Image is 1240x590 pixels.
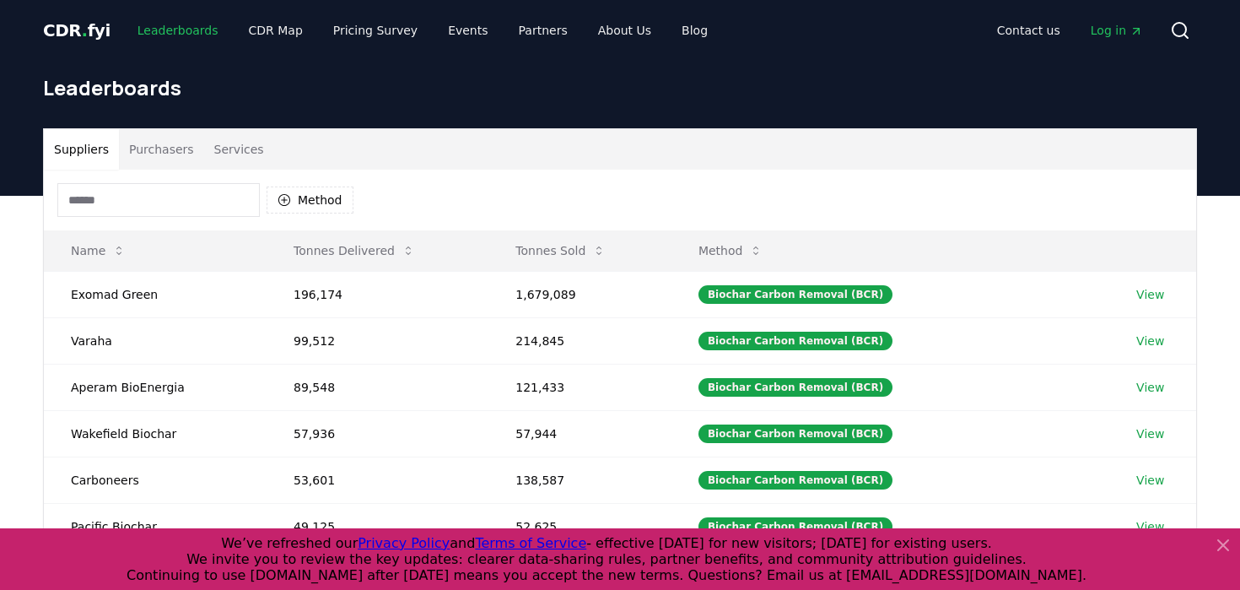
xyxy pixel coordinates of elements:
button: Method [267,187,353,214]
a: CDR Map [235,15,316,46]
button: Tonnes Delivered [280,234,429,268]
div: Biochar Carbon Removal (BCR) [698,378,892,397]
a: About Us [585,15,665,46]
div: Biochar Carbon Removal (BCR) [698,425,892,443]
td: 57,936 [267,410,488,457]
td: 52,625 [488,503,671,549]
a: View [1136,286,1164,303]
td: 138,587 [488,457,671,503]
span: Log in [1091,22,1143,39]
a: CDR.fyi [43,19,111,42]
a: Events [434,15,501,46]
td: Carboneers [44,457,267,503]
nav: Main [984,15,1156,46]
div: Biochar Carbon Removal (BCR) [698,471,892,490]
button: Services [204,129,274,170]
button: Purchasers [119,129,204,170]
button: Tonnes Sold [502,234,619,268]
a: Pricing Survey [320,15,431,46]
button: Suppliers [44,129,119,170]
button: Name [57,234,139,268]
td: 196,174 [267,271,488,317]
td: 214,845 [488,317,671,364]
td: 1,679,089 [488,271,671,317]
a: View [1136,379,1164,396]
div: Biochar Carbon Removal (BCR) [698,332,892,350]
td: Varaha [44,317,267,364]
nav: Main [124,15,721,46]
td: Exomad Green [44,271,267,317]
a: Blog [668,15,721,46]
a: Contact us [984,15,1074,46]
td: Pacific Biochar [44,503,267,549]
td: Wakefield Biochar [44,410,267,457]
a: Leaderboards [124,15,232,46]
td: 49,125 [267,503,488,549]
a: View [1136,425,1164,442]
td: 53,601 [267,457,488,503]
td: 57,944 [488,410,671,457]
a: View [1136,333,1164,349]
a: Partners [505,15,581,46]
a: View [1136,472,1164,489]
span: . [82,20,88,41]
button: Method [685,234,777,268]
span: CDR fyi [43,20,111,41]
div: Biochar Carbon Removal (BCR) [698,285,892,304]
td: Aperam BioEnergia [44,364,267,410]
h1: Leaderboards [43,74,1197,101]
div: Biochar Carbon Removal (BCR) [698,517,892,536]
a: View [1136,518,1164,535]
td: 121,433 [488,364,671,410]
a: Log in [1077,15,1156,46]
td: 89,548 [267,364,488,410]
td: 99,512 [267,317,488,364]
